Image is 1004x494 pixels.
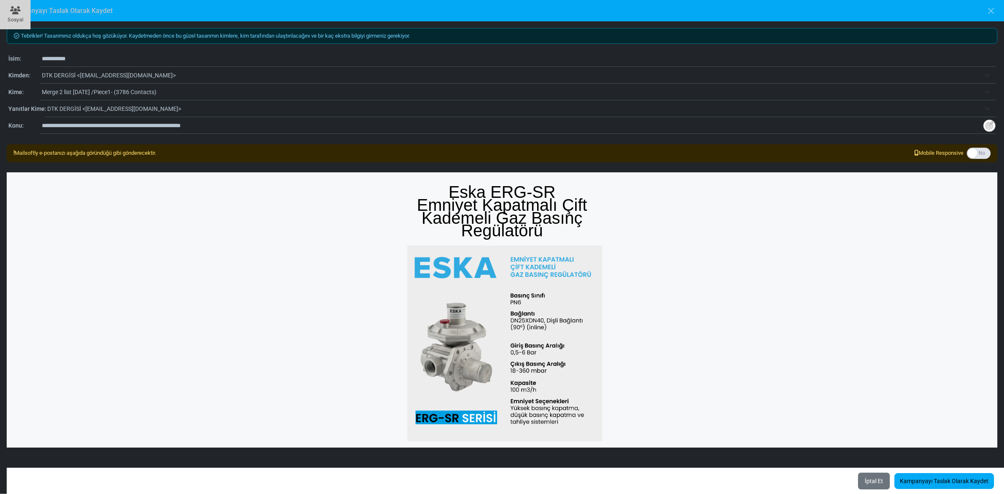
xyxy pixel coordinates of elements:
[8,54,40,63] div: İsim:
[983,119,996,132] img: Insert Variable
[8,16,23,23] div: Sosyal
[42,70,981,80] span: DTK DERGİSİ <dtk@dtkdergisi.com>
[914,149,963,157] span: Mobile Responsive
[42,84,996,100] span: Merge 2 list 2025-10-09 /Piece1- (3786 Contacts)
[47,104,981,114] span: DTK DERGİSİ <dtk@dtkdergisi.com>
[8,71,40,80] div: Kimden:
[42,87,981,97] span: Merge 2 list 2025-10-09 /Piece1- (3786 Contacts)
[417,183,587,240] span: Eska ERG-SR Emniyet Kapatmalı Çift Kademeli Gaz Basınç Regülatörü
[42,68,996,83] span: DTK DERGİSİ <dtk@dtkdergisi.com>
[894,473,994,489] a: Kampanyayı Taslak Olarak Kaydet
[858,472,890,490] button: İptal Et
[7,28,997,44] div: Tebrikler! Tasarımınız oldukça hoş gözüküyor. Kaydetmeden önce bu güzel tasarımın kimlere, kim ta...
[8,121,40,130] div: Konu:
[8,105,45,113] div: Yanıtlar Kime:
[10,7,113,15] h6: Kampanyayı Taslak Olarak Kaydet
[13,149,156,157] div: Mailsoftly e-postanızı aşağıda göründüğü gibi gönderecektir.
[8,88,40,97] div: Kime:
[47,101,996,116] span: DTK DERGİSİ <dtk@dtkdergisi.com>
